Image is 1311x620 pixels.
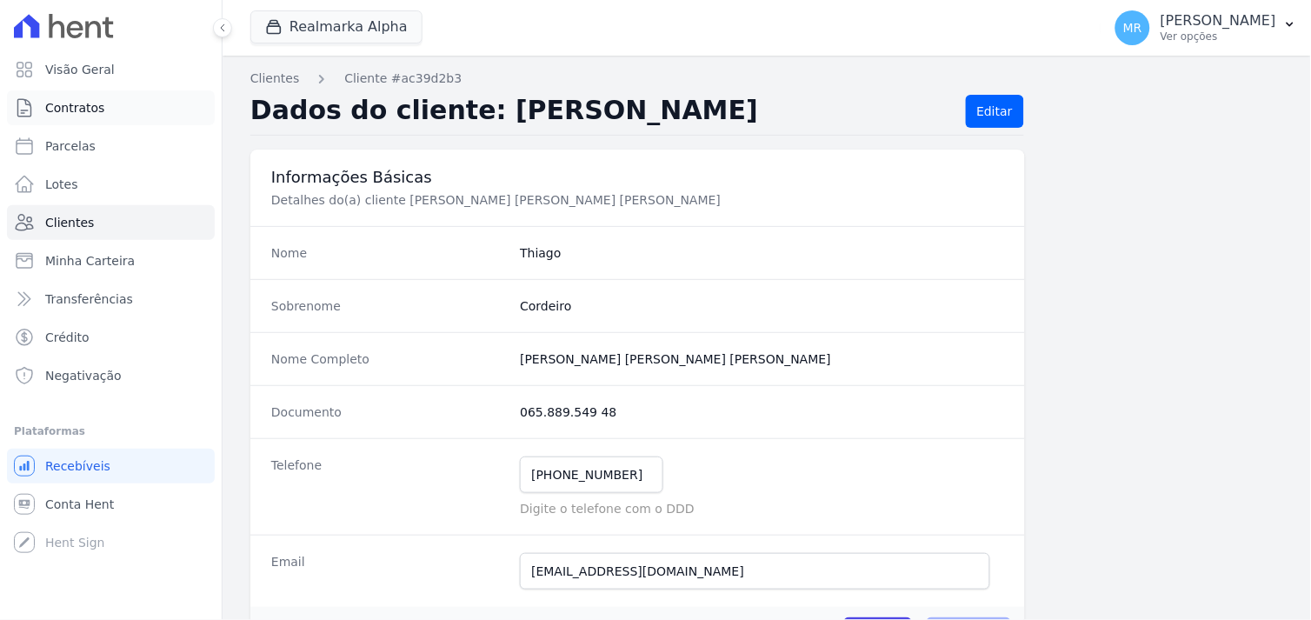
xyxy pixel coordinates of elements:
span: Visão Geral [45,61,115,78]
span: Lotes [45,176,78,193]
span: Crédito [45,329,90,346]
a: Conta Hent [7,487,215,522]
a: Lotes [7,167,215,202]
a: Crédito [7,320,215,355]
a: Parcelas [7,129,215,163]
p: Digite o telefone com o DDD [520,500,1004,517]
dd: Cordeiro [520,297,1004,315]
dd: [PERSON_NAME] [PERSON_NAME] [PERSON_NAME] [520,350,1004,368]
span: Recebíveis [45,457,110,475]
dt: Nome Completo [271,350,506,368]
span: Clientes [45,214,94,231]
dd: 065.889.549 48 [520,403,1004,421]
span: MR [1123,22,1142,34]
h3: Informações Básicas [271,167,1004,188]
p: Detalhes do(a) cliente [PERSON_NAME] [PERSON_NAME] [PERSON_NAME] [271,191,855,209]
span: Conta Hent [45,496,114,513]
a: Contratos [7,90,215,125]
a: Visão Geral [7,52,215,87]
nav: Breadcrumb [250,70,1283,88]
span: Parcelas [45,137,96,155]
a: Cliente #ac39d2b3 [344,70,462,88]
button: Realmarka Alpha [250,10,423,43]
dt: Nome [271,244,506,262]
button: MR [PERSON_NAME] Ver opções [1101,3,1311,52]
span: Transferências [45,290,133,308]
span: Negativação [45,367,122,384]
span: Minha Carteira [45,252,135,270]
dt: Sobrenome [271,297,506,315]
a: Transferências [7,282,215,317]
a: Negativação [7,358,215,393]
span: Contratos [45,99,104,117]
a: Recebíveis [7,449,215,483]
div: Plataformas [14,421,208,442]
dd: Thiago [520,244,1004,262]
h2: Dados do cliente: [PERSON_NAME] [250,95,952,128]
dt: Documento [271,403,506,421]
a: Clientes [7,205,215,240]
a: Clientes [250,70,299,88]
a: Minha Carteira [7,243,215,278]
dt: Telefone [271,457,506,517]
p: [PERSON_NAME] [1161,12,1276,30]
a: Editar [966,95,1024,128]
p: Ver opções [1161,30,1276,43]
dt: Email [271,553,506,590]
